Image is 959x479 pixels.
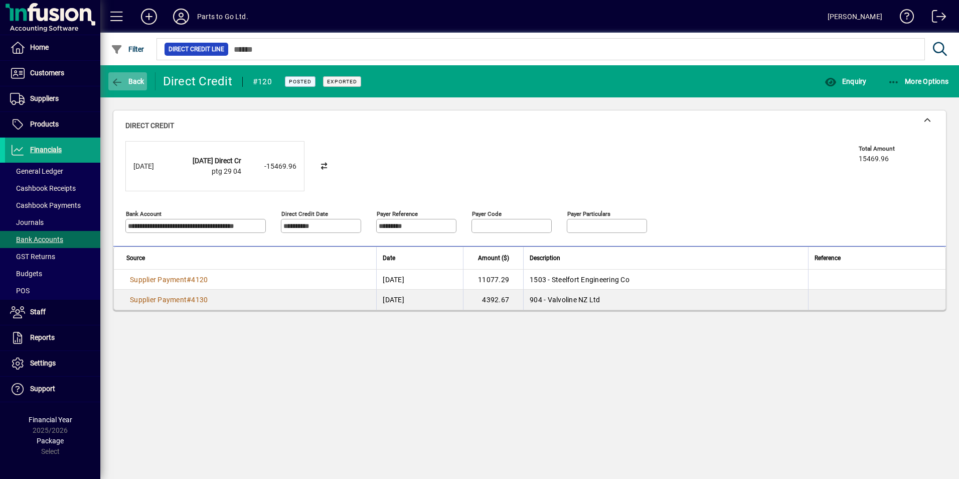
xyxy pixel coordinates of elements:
[191,276,208,284] span: 4120
[530,253,802,264] div: Description
[37,437,64,445] span: Package
[30,333,55,341] span: Reports
[30,43,49,51] span: Home
[30,120,59,128] span: Products
[111,77,144,85] span: Back
[126,253,145,264] span: Source
[472,210,502,217] mat-label: Payer Code
[530,276,629,284] span: 1503 - Steelfort Engineering Co
[5,61,100,86] a: Customers
[10,270,42,278] span: Budgets
[197,9,248,25] div: Parts to Go Ltd.
[567,210,610,217] mat-label: Payer Particulars
[100,72,155,90] app-page-header-button: Back
[822,72,869,90] button: Enquiry
[163,73,232,89] div: Direct Credit
[108,40,147,58] button: Filter
[530,296,600,304] span: 904 - Valvoline NZ Ltd
[281,210,328,217] mat-label: Direct Credit Date
[10,253,55,261] span: GST Returns
[5,231,100,248] a: Bank Accounts
[30,69,64,77] span: Customers
[5,265,100,282] a: Budgets
[246,161,296,172] div: -15469.96
[5,86,100,111] a: Suppliers
[377,210,418,217] mat-label: Payer Reference
[133,161,174,172] div: [DATE]
[253,74,272,90] div: #120
[10,235,63,244] span: Bank Accounts
[859,155,889,163] span: 15469.96
[191,296,208,304] span: 4130
[383,253,395,264] span: Date
[30,146,62,154] span: Financials
[815,253,841,264] span: Reference
[892,2,914,35] a: Knowledge Base
[133,8,165,26] button: Add
[376,290,463,310] td: [DATE]
[130,296,187,304] span: Supplier Payment
[5,351,100,376] a: Settings
[5,214,100,231] a: Journals
[30,359,56,367] span: Settings
[10,218,44,226] span: Journals
[828,9,882,25] div: [PERSON_NAME]
[5,282,100,299] a: POS
[463,270,523,290] td: 11077.29
[126,274,211,285] a: Supplier Payment#4120
[30,385,55,393] span: Support
[187,296,191,304] span: #
[169,44,224,54] span: Direct Credit Line
[108,72,147,90] button: Back
[212,167,241,175] span: ptg 29 04
[5,35,100,60] a: Home
[5,180,100,197] a: Cashbook Receipts
[885,72,951,90] button: More Options
[888,77,949,85] span: More Options
[5,248,100,265] a: GST Returns
[5,112,100,137] a: Products
[193,157,241,165] strong: [DATE] Direct Cr
[126,210,162,217] mat-label: Bank Account
[126,294,211,305] a: Supplier Payment#4130
[187,276,191,284] span: #
[30,94,59,102] span: Suppliers
[5,377,100,402] a: Support
[111,45,144,53] span: Filter
[5,163,100,180] a: General Ledger
[5,300,100,325] a: Staff
[859,146,919,152] span: Total Amount
[463,290,523,310] td: 4392.67
[10,184,76,192] span: Cashbook Receipts
[383,253,457,264] div: Date
[126,253,370,264] div: Source
[924,2,946,35] a: Logout
[5,197,100,214] a: Cashbook Payments
[5,325,100,350] a: Reports
[10,167,63,175] span: General Ledger
[530,253,560,264] span: Description
[478,253,509,264] span: Amount ($)
[469,253,518,264] div: Amount ($)
[165,8,197,26] button: Profile
[376,270,463,290] td: [DATE]
[825,77,866,85] span: Enquiry
[327,78,357,85] span: Exported
[130,276,187,284] span: Supplier Payment
[29,416,72,424] span: Financial Year
[289,78,311,85] span: Posted
[10,201,81,209] span: Cashbook Payments
[10,287,30,295] span: POS
[815,253,933,264] div: Reference
[30,308,46,316] span: Staff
